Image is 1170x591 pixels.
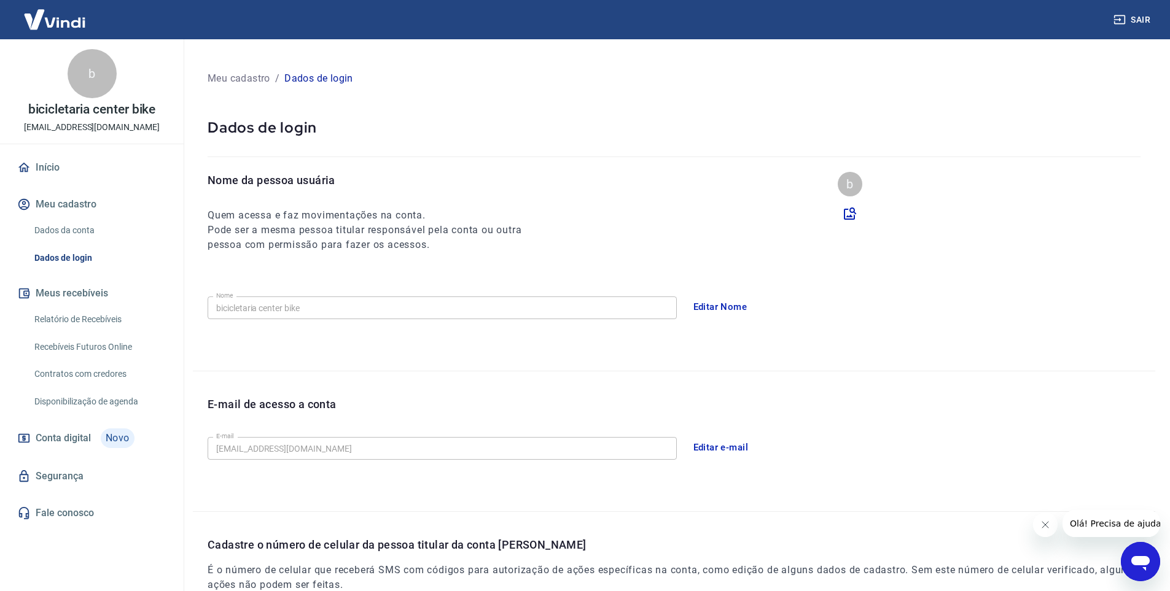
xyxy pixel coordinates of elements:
[15,463,169,490] a: Segurança
[1121,542,1160,581] iframe: Botão para abrir a janela de mensagens
[24,121,160,134] p: [EMAIL_ADDRESS][DOMAIN_NAME]
[15,500,169,527] a: Fale conosco
[29,307,169,332] a: Relatório de Recebíveis
[687,435,755,460] button: Editar e-mail
[208,208,544,223] h6: Quem acessa e faz movimentações na conta.
[15,1,95,38] img: Vindi
[29,218,169,243] a: Dados da conta
[68,49,117,98] div: b
[687,294,754,320] button: Editar Nome
[275,71,279,86] p: /
[208,536,1155,553] p: Cadastre o número de celular da pessoa titular da conta [PERSON_NAME]
[208,71,270,86] p: Meu cadastro
[208,118,1141,137] p: Dados de login
[15,423,169,453] a: Conta digitalNovo
[7,9,103,18] span: Olá! Precisa de ajuda?
[101,428,135,448] span: Novo
[29,334,169,360] a: Recebíveis Futuros Online
[216,291,233,300] label: Nome
[208,172,544,188] p: Nome da pessoa usuária
[36,430,91,447] span: Conta digital
[208,223,544,252] h6: Pode ser a mesma pessoa titular responsável pela conta ou outra pessoa com permissão para fazer o...
[1033,512,1058,537] iframe: Fechar mensagem
[1111,9,1155,31] button: Sair
[15,280,169,307] button: Meus recebíveis
[208,396,337,412] p: E-mail de acesso a conta
[15,191,169,218] button: Meu cadastro
[29,361,169,387] a: Contratos com credores
[29,389,169,414] a: Disponibilização de agenda
[216,431,233,441] label: E-mail
[15,154,169,181] a: Início
[284,71,353,86] p: Dados de login
[29,245,169,271] a: Dados de login
[838,172,862,196] div: b
[28,103,156,116] p: bicicletaria center bike
[1063,510,1160,537] iframe: Mensagem da empresa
